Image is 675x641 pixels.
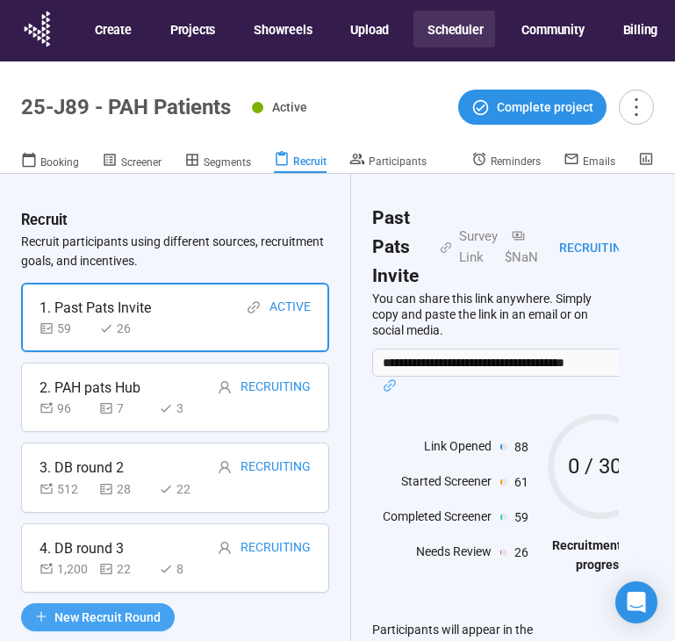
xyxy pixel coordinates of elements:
[184,151,251,174] a: Segments
[514,511,539,523] span: 59
[81,11,144,47] button: Create
[218,380,232,394] span: user
[39,537,124,559] div: 4. DB round 3
[583,155,615,168] span: Emails
[274,151,327,174] a: Recruit
[413,11,495,47] button: Scheduler
[514,476,539,488] span: 61
[609,11,671,47] button: Billing
[624,95,648,119] span: more
[293,155,327,168] span: Recruit
[21,603,175,631] button: plusNew Recruit Round
[99,479,152,499] div: 28
[39,399,92,418] div: 96
[21,95,231,119] h1: 25-J89 - PAH Patients
[39,457,124,479] div: 3. DB round 2
[218,541,232,555] span: user
[159,559,212,579] div: 8
[372,472,492,498] div: Started Screener
[514,441,539,453] span: 88
[458,90,607,125] button: Complete project
[619,90,654,125] button: more
[159,399,212,418] div: 3
[39,319,92,338] div: 59
[514,546,539,558] span: 26
[21,209,68,232] h3: Recruit
[538,238,630,257] div: Recruiting
[372,507,492,533] div: Completed Screener
[241,457,311,479] div: Recruiting
[272,100,307,114] span: Active
[159,479,212,499] div: 22
[548,456,653,477] span: 0 / 300
[21,151,79,174] a: Booking
[102,151,162,174] a: Screener
[383,378,397,393] span: link
[39,559,92,579] div: 1,200
[372,204,419,291] h2: Past Pats Invite
[99,319,152,338] div: 26
[99,559,152,579] div: 22
[372,291,598,338] p: You can share this link anywhere. Simply copy and paste the link in an email or on social media.
[35,610,47,623] span: plus
[39,377,140,399] div: 2. PAH pats Hub
[40,156,79,169] span: Booking
[156,11,227,47] button: Projects
[39,297,151,319] div: 1. Past Pats Invite
[269,297,311,319] div: Active
[204,156,251,169] span: Segments
[241,377,311,399] div: Recruiting
[121,156,162,169] span: Screener
[369,155,427,168] span: Participants
[615,581,657,623] div: Open Intercom Messenger
[507,11,596,47] button: Community
[241,537,311,559] div: Recruiting
[99,399,152,418] div: 7
[21,232,329,270] p: Recruit participants using different sources, recruitment goals, and incentives.
[452,227,498,268] div: Survey Link
[491,155,541,168] span: Reminders
[349,151,427,172] a: Participants
[548,536,653,574] h4: Recruitment goal progress
[247,300,261,314] span: link
[471,151,541,172] a: Reminders
[218,460,232,474] span: user
[54,608,161,627] span: New Recruit Round
[497,97,593,117] span: Complete project
[372,436,492,463] div: Link Opened
[372,542,492,568] div: Needs Review
[240,11,324,47] button: Showreels
[39,479,92,499] div: 512
[564,151,615,172] a: Emails
[498,227,538,268] div: $NaN
[419,241,452,254] span: link
[336,11,401,47] button: Upload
